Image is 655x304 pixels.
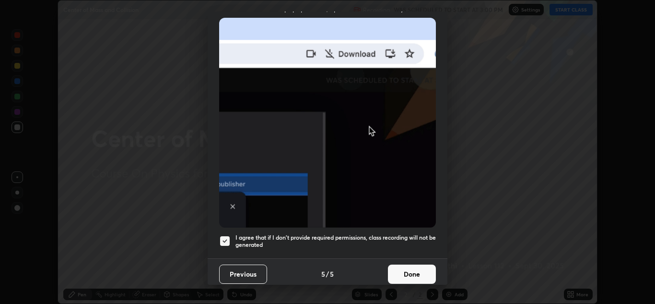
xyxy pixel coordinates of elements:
button: Previous [219,265,267,284]
h4: 5 [330,269,334,279]
img: downloads-permission-blocked.gif [219,18,436,228]
h4: / [326,269,329,279]
h4: 5 [321,269,325,279]
button: Done [388,265,436,284]
h5: I agree that if I don't provide required permissions, class recording will not be generated [235,234,436,249]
